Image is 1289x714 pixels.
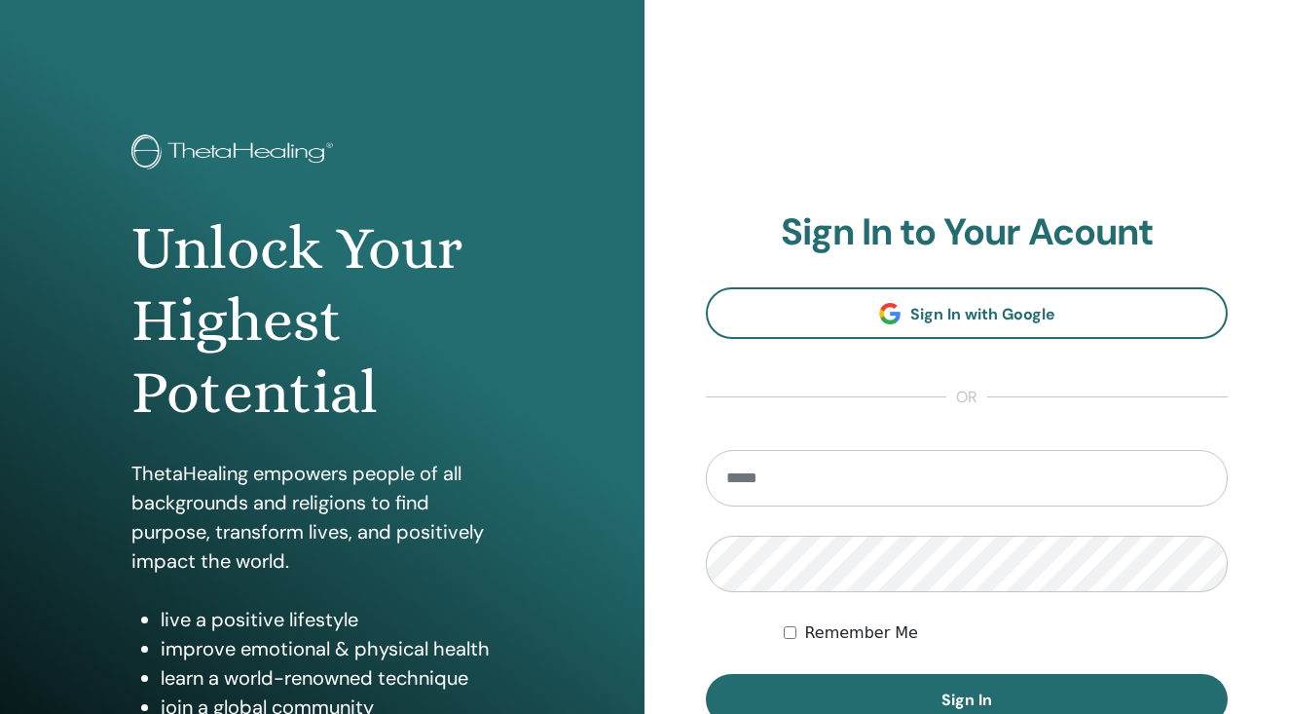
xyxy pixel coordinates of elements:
h2: Sign In to Your Acount [706,210,1228,255]
h1: Unlock Your Highest Potential [131,212,512,430]
span: or [946,386,987,409]
li: learn a world-renowned technique [161,663,512,693]
label: Remember Me [804,621,918,645]
a: Sign In with Google [706,287,1228,339]
p: ThetaHealing empowers people of all backgrounds and religions to find purpose, transform lives, a... [131,459,512,576]
span: Sign In [941,690,992,710]
li: improve emotional & physical health [161,634,512,663]
li: live a positive lifestyle [161,605,512,634]
div: Keep me authenticated indefinitely or until I manually logout [784,621,1228,645]
span: Sign In with Google [910,304,1055,324]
